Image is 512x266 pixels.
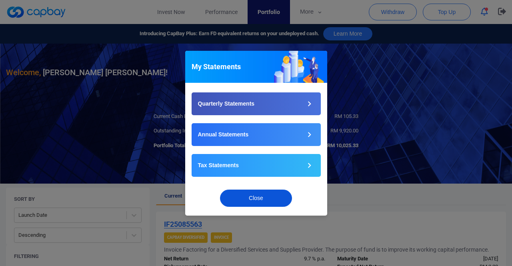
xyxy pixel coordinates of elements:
p: Annual Statements [198,130,249,139]
button: Annual Statements [192,123,321,146]
p: Quarterly Statements [198,100,255,108]
h5: My Statements [192,62,241,72]
p: Tax Statements [198,161,239,170]
button: Close [220,190,292,207]
button: Quarterly Statements [192,92,321,115]
button: Tax Statements [192,154,321,177]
